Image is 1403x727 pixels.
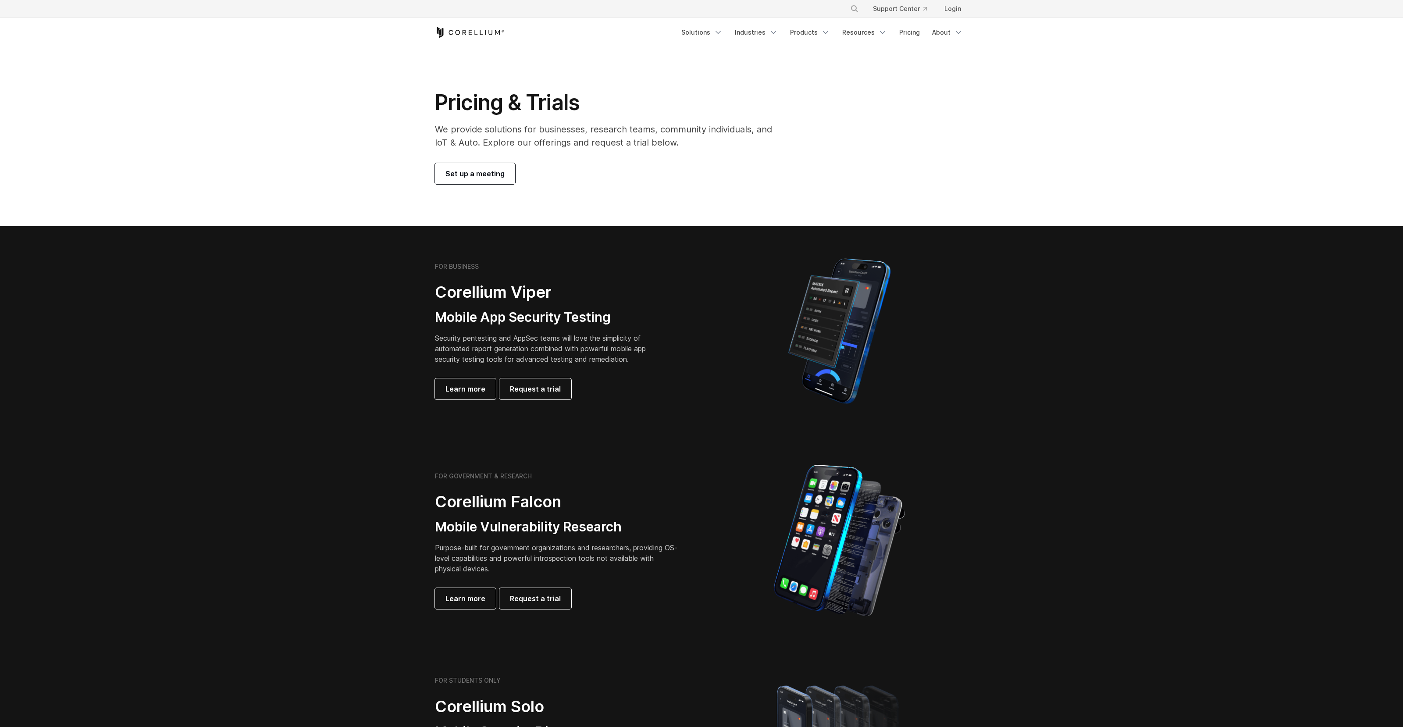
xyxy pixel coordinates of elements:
a: About [927,25,968,40]
a: Products [785,25,835,40]
a: Request a trial [499,588,571,609]
a: Learn more [435,378,496,399]
h3: Mobile App Security Testing [435,309,659,326]
p: Purpose-built for government organizations and researchers, providing OS-level capabilities and p... [435,542,680,574]
img: iPhone model separated into the mechanics used to build the physical device. [773,464,905,617]
a: Set up a meeting [435,163,515,184]
img: Corellium MATRIX automated report on iPhone showing app vulnerability test results across securit... [773,254,905,408]
a: Solutions [676,25,728,40]
div: Navigation Menu [840,1,968,17]
button: Search [847,1,862,17]
span: Set up a meeting [445,168,505,179]
span: Request a trial [510,384,561,394]
h2: Corellium Viper [435,282,659,302]
a: Learn more [435,588,496,609]
h1: Pricing & Trials [435,89,784,116]
h2: Corellium Falcon [435,492,680,512]
h6: FOR BUSINESS [435,263,479,271]
a: Request a trial [499,378,571,399]
h6: FOR GOVERNMENT & RESEARCH [435,472,532,480]
p: Security pentesting and AppSec teams will love the simplicity of automated report generation comb... [435,333,659,364]
p: We provide solutions for businesses, research teams, community individuals, and IoT & Auto. Explo... [435,123,784,149]
h2: Corellium Solo [435,697,680,716]
h3: Mobile Vulnerability Research [435,519,680,535]
div: Navigation Menu [676,25,968,40]
a: Resources [837,25,892,40]
span: Learn more [445,593,485,604]
a: Support Center [866,1,934,17]
a: Industries [730,25,783,40]
h6: FOR STUDENTS ONLY [435,677,501,684]
a: Pricing [894,25,925,40]
a: Login [937,1,968,17]
span: Request a trial [510,593,561,604]
a: Corellium Home [435,27,505,38]
span: Learn more [445,384,485,394]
